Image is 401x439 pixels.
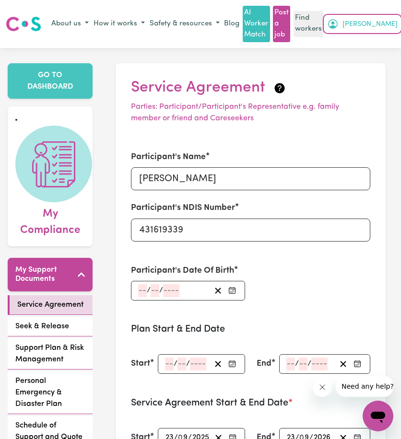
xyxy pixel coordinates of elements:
input: -- [299,358,307,370]
a: Blog [222,17,241,32]
span: / [295,359,299,368]
span: / [147,286,151,295]
iframe: Close message [313,378,332,397]
input: -- [286,358,295,370]
input: -- [165,358,174,370]
button: My Account [325,16,400,32]
span: / [186,359,190,368]
label: Start [131,358,150,370]
button: Safety & resources [147,16,222,32]
a: Find workers [294,11,323,37]
button: About us [49,16,91,32]
span: / [174,359,177,368]
span: [PERSON_NAME] [342,19,398,30]
p: Parties: Participant/Participant's Representative e.g. family member or friend and Careseekers [131,101,370,124]
a: Support Plan & Risk Management [8,338,93,370]
span: / [159,286,163,295]
a: Careseekers logo [6,13,41,35]
a: My Compliance [15,126,85,238]
label: Participant's Name [131,151,206,163]
input: -- [138,284,147,297]
a: GO TO DASHBOARD [8,63,93,99]
h3: Plan Start & End Date [131,323,370,335]
input: ---- [311,358,328,370]
span: Need any help? [6,7,58,14]
span: Personal Emergency & Disaster Plan [15,375,85,410]
input: ---- [163,284,179,297]
label: Participant's Date Of Birth [131,265,234,277]
span: Service Agreement [17,299,83,311]
a: Service Agreement [8,295,93,315]
h2: Service Agreement [131,79,370,97]
button: My Support Documents [8,258,93,291]
a: AI Worker Match [243,6,270,42]
span: My Compliance [15,202,85,238]
button: How it works [91,16,147,32]
input: -- [177,358,186,370]
span: Support Plan & Risk Management [15,342,85,365]
input: ---- [190,358,206,370]
input: -- [151,284,159,297]
h5: My Support Documents [15,266,78,284]
label: End [257,358,271,370]
iframe: Message from company [336,376,393,397]
span: / [307,359,311,368]
iframe: Button to launch messaging window [363,401,393,431]
a: Personal Emergency & Disaster Plan [8,371,93,414]
a: Seek & Release [8,317,93,336]
img: Careseekers logo [6,15,41,33]
label: Participant's NDIS Number [131,202,235,214]
a: Post a job [273,6,290,42]
h3: Service Agreement Start & End Date [131,397,370,409]
span: Seek & Release [15,321,69,332]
